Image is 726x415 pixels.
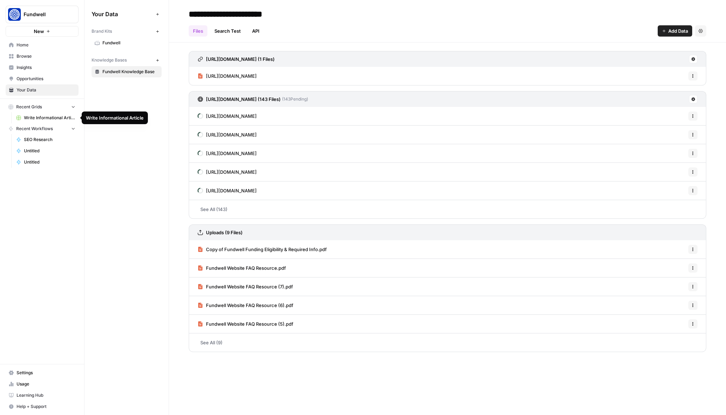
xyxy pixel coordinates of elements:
a: Insights [6,62,79,73]
span: Brand Kits [92,28,112,34]
span: Untitled [24,148,75,154]
a: [URL][DOMAIN_NAME] (1 Files) [198,51,275,67]
a: Fundwell Website FAQ Resource (5).pdf [198,315,293,333]
a: API [248,25,264,37]
button: Recent Workflows [6,123,79,134]
span: [URL][DOMAIN_NAME] [206,131,257,138]
button: Add Data [658,25,692,37]
span: Usage [17,381,75,387]
a: Fundwell Website FAQ Resource.pdf [198,259,286,277]
span: Untitled [24,159,75,165]
button: Recent Grids [6,102,79,112]
span: Opportunities [17,76,75,82]
a: Settings [6,367,79,378]
span: SEO Research [24,136,75,143]
a: [URL][DOMAIN_NAME] [198,144,257,162]
a: Browse [6,51,79,62]
h3: Uploads (9 Files) [206,229,243,236]
a: Opportunities [6,73,79,84]
a: [URL][DOMAIN_NAME] [198,181,257,200]
a: Copy of Fundwell Funding Eligibility & Required Info.pdf [198,240,327,258]
span: Fundwell Knowledge Base [102,69,158,75]
button: New [6,26,79,37]
a: [URL][DOMAIN_NAME] [198,67,257,85]
img: Fundwell Logo [8,8,21,21]
span: Help + Support [17,403,75,410]
span: Your Data [17,87,75,93]
span: New [34,28,44,35]
span: Write Informational Article [24,115,75,121]
span: Settings [17,370,75,376]
span: Copy of Fundwell Funding Eligibility & Required Info.pdf [206,246,327,253]
a: [URL][DOMAIN_NAME] (143 Files)(143Pending) [198,91,308,107]
span: [URL][DOMAIN_NAME] [206,187,257,194]
a: Learning Hub [6,390,79,401]
span: [URL][DOMAIN_NAME] [206,72,257,79]
span: Insights [17,64,75,71]
a: See All (143) [189,200,706,218]
a: Write Informational Article [13,112,79,123]
h3: [URL][DOMAIN_NAME] (1 Files) [206,56,275,63]
span: Your Data [92,10,153,18]
a: Untitled [13,157,79,168]
span: Fundwell Website FAQ Resource (5).pdf [206,320,293,327]
button: Help + Support [6,401,79,412]
a: Your Data [6,84,79,96]
span: Learning Hub [17,392,75,398]
a: Usage [6,378,79,390]
a: Home [6,39,79,51]
button: Workspace: Fundwell [6,6,79,23]
a: [URL][DOMAIN_NAME] [198,107,257,125]
span: Knowledge Bases [92,57,127,63]
a: Untitled [13,145,79,157]
a: Fundwell Website FAQ Resource (6).pdf [198,296,293,314]
span: Fundwell Website FAQ Resource (7).pdf [206,283,293,290]
span: Recent Grids [16,104,42,110]
a: Files [189,25,207,37]
span: Recent Workflows [16,126,53,132]
a: SEO Research [13,134,79,145]
a: [URL][DOMAIN_NAME] [198,126,257,144]
span: ( 143 Pending) [281,96,308,102]
h3: [URL][DOMAIN_NAME] (143 Files) [206,96,281,103]
span: Browse [17,53,75,59]
span: [URL][DOMAIN_NAME] [206,150,257,157]
span: Fundwell Website FAQ Resource (6).pdf [206,302,293,309]
span: Home [17,42,75,48]
span: [URL][DOMAIN_NAME] [206,113,257,120]
a: See All (9) [189,333,706,352]
a: Fundwell Knowledge Base [92,66,162,77]
a: Fundwell [92,37,162,49]
span: Add Data [668,27,688,34]
span: Fundwell Website FAQ Resource.pdf [206,264,286,272]
a: Uploads (9 Files) [198,225,243,240]
a: Fundwell Website FAQ Resource (7).pdf [198,277,293,296]
a: [URL][DOMAIN_NAME] [198,163,257,181]
a: Search Test [210,25,245,37]
span: Fundwell [24,11,66,18]
span: [URL][DOMAIN_NAME] [206,168,257,175]
span: Fundwell [102,40,158,46]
